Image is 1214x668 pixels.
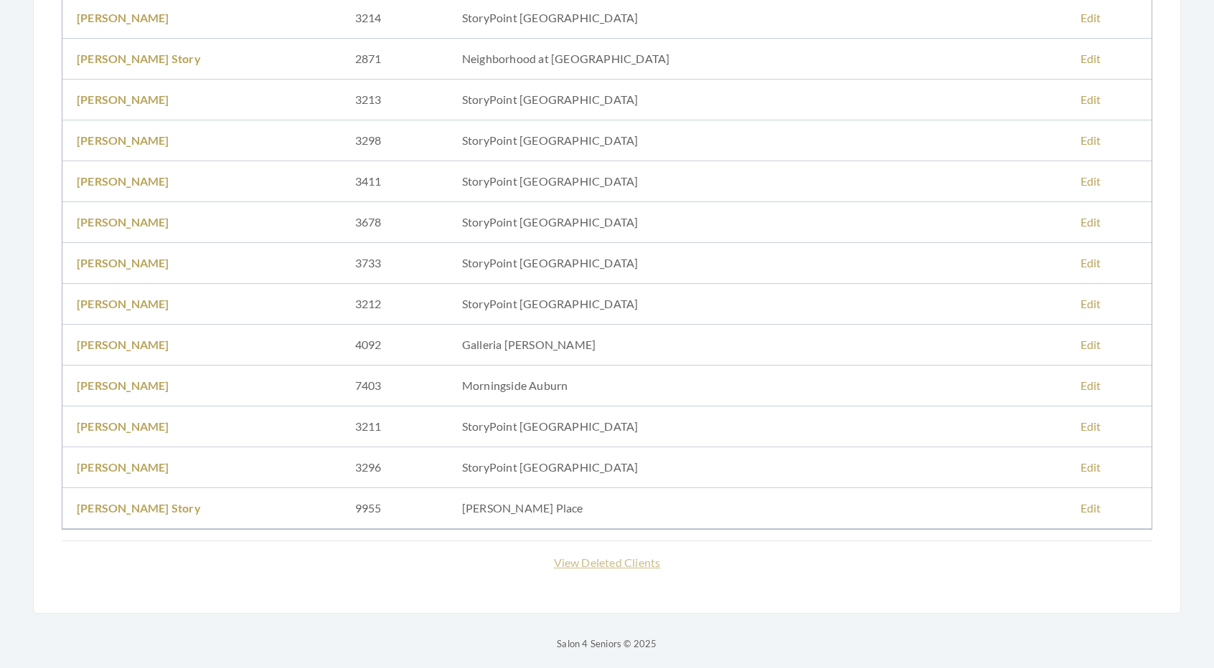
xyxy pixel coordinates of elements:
[341,202,448,243] td: 3678
[77,92,169,106] a: [PERSON_NAME]
[448,39,862,80] td: Neighborhood at [GEOGRAPHIC_DATA]
[1081,11,1101,24] a: Edit
[341,39,448,80] td: 2871
[77,338,169,351] a: [PERSON_NAME]
[341,161,448,202] td: 3411
[1081,92,1101,106] a: Edit
[341,406,448,447] td: 3211
[1081,174,1101,188] a: Edit
[1081,419,1101,433] a: Edit
[77,11,169,24] a: [PERSON_NAME]
[554,555,661,569] a: View Deleted Clients
[448,80,862,120] td: StoryPoint [GEOGRAPHIC_DATA]
[77,378,169,392] a: [PERSON_NAME]
[341,366,448,406] td: 7403
[33,635,1181,652] p: Salon 4 Seniors © 2025
[448,366,862,406] td: Morningside Auburn
[77,174,169,188] a: [PERSON_NAME]
[77,419,169,433] a: [PERSON_NAME]
[1081,460,1101,474] a: Edit
[448,161,862,202] td: StoryPoint [GEOGRAPHIC_DATA]
[77,297,169,310] a: [PERSON_NAME]
[1081,297,1101,310] a: Edit
[77,256,169,269] a: [PERSON_NAME]
[341,80,448,120] td: 3213
[341,284,448,325] td: 3212
[341,243,448,284] td: 3733
[1081,52,1101,65] a: Edit
[448,325,862,366] td: Galleria [PERSON_NAME]
[448,243,862,284] td: StoryPoint [GEOGRAPHIC_DATA]
[448,447,862,488] td: StoryPoint [GEOGRAPHIC_DATA]
[1081,338,1101,351] a: Edit
[77,133,169,147] a: [PERSON_NAME]
[1081,133,1101,147] a: Edit
[77,460,169,474] a: [PERSON_NAME]
[77,215,169,229] a: [PERSON_NAME]
[1081,215,1101,229] a: Edit
[1081,501,1101,515] a: Edit
[341,120,448,161] td: 3298
[1081,256,1101,269] a: Edit
[448,488,862,529] td: [PERSON_NAME] Place
[77,52,201,65] a: [PERSON_NAME] Story
[1081,378,1101,392] a: Edit
[448,406,862,447] td: StoryPoint [GEOGRAPHIC_DATA]
[77,501,201,515] a: [PERSON_NAME] Story
[341,488,448,529] td: 9955
[448,202,862,243] td: StoryPoint [GEOGRAPHIC_DATA]
[341,447,448,488] td: 3296
[341,325,448,366] td: 4092
[448,284,862,325] td: StoryPoint [GEOGRAPHIC_DATA]
[448,120,862,161] td: StoryPoint [GEOGRAPHIC_DATA]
